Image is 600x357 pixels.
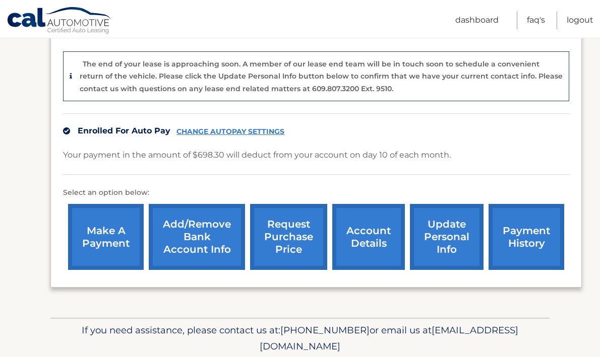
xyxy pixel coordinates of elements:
p: Your payment in the amount of $698.30 will deduct from your account on day 10 of each month. [63,148,451,162]
a: Add/Remove bank account info [149,204,245,270]
a: payment history [489,204,564,270]
a: CHANGE AUTOPAY SETTINGS [176,127,284,136]
a: make a payment [68,204,144,270]
p: The end of your lease is approaching soon. A member of our lease end team will be in touch soon t... [80,59,563,93]
a: FAQ's [527,12,545,29]
a: Cal Automotive [7,7,112,36]
p: Select an option below: [63,187,569,199]
a: update personal info [410,204,484,270]
a: Logout [567,12,593,29]
span: [EMAIL_ADDRESS][DOMAIN_NAME] [260,324,518,352]
a: account details [332,204,405,270]
span: [PHONE_NUMBER] [280,324,370,336]
a: Dashboard [455,12,499,29]
p: If you need assistance, please contact us at: or email us at [57,322,543,354]
a: request purchase price [250,204,327,270]
img: check.svg [63,127,70,134]
span: Enrolled For Auto Pay [78,126,170,135]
